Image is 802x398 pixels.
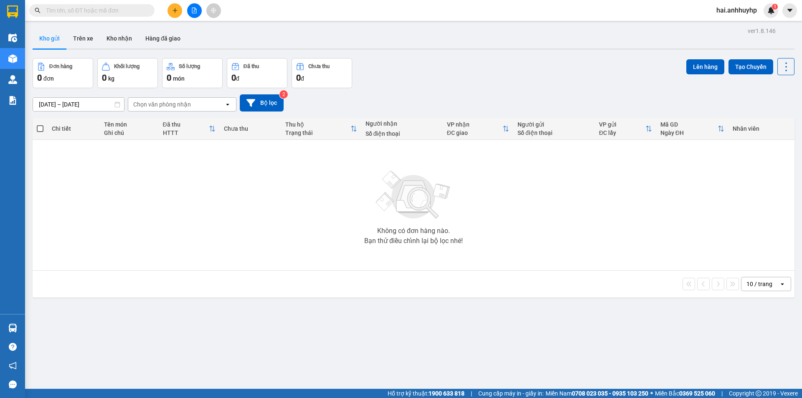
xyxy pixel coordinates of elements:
[167,73,171,83] span: 0
[231,73,236,83] span: 0
[172,8,178,13] span: plus
[224,125,277,132] div: Chưa thu
[285,121,350,128] div: Thu hộ
[133,100,191,109] div: Chọn văn phòng nhận
[782,3,797,18] button: caret-down
[33,28,66,48] button: Kho gửi
[37,73,42,83] span: 0
[660,121,718,128] div: Mã GD
[773,4,776,10] span: 1
[656,118,728,140] th: Toggle SortBy
[779,281,786,287] svg: open
[163,121,209,128] div: Đã thu
[281,118,361,140] th: Toggle SortBy
[447,129,503,136] div: ĐC giao
[211,8,216,13] span: aim
[748,26,776,35] div: ver 1.8.146
[162,58,223,88] button: Số lượng0món
[35,8,41,13] span: search
[756,390,761,396] span: copyright
[686,59,724,74] button: Lên hàng
[9,343,17,351] span: question-circle
[447,121,503,128] div: VP nhận
[244,63,259,69] div: Đã thu
[767,7,775,14] img: icon-new-feature
[308,63,330,69] div: Chưa thu
[364,238,463,244] div: Bạn thử điều chỉnh lại bộ lọc nhé!
[240,94,284,112] button: Bộ lọc
[159,118,220,140] th: Toggle SortBy
[655,389,715,398] span: Miền Bắc
[33,58,93,88] button: Đơn hàng0đơn
[279,90,288,99] sup: 2
[471,389,472,398] span: |
[429,390,464,397] strong: 1900 633 818
[104,121,155,128] div: Tên món
[33,98,124,111] input: Select a date range.
[285,129,350,136] div: Trạng thái
[8,33,17,42] img: warehouse-icon
[721,389,723,398] span: |
[599,129,645,136] div: ĐC lấy
[163,129,209,136] div: HTTT
[388,389,464,398] span: Hỗ trợ kỹ thuật:
[9,362,17,370] span: notification
[236,75,239,82] span: đ
[108,75,114,82] span: kg
[296,73,301,83] span: 0
[191,8,197,13] span: file-add
[97,58,158,88] button: Khối lượng0kg
[102,73,107,83] span: 0
[43,75,54,82] span: đơn
[7,5,18,18] img: logo-vxr
[224,101,231,108] svg: open
[292,58,352,88] button: Chưa thu0đ
[679,390,715,397] strong: 0369 525 060
[173,75,185,82] span: món
[9,380,17,388] span: message
[114,63,140,69] div: Khối lượng
[772,4,778,10] sup: 1
[8,75,17,84] img: warehouse-icon
[365,120,439,127] div: Người nhận
[187,3,202,18] button: file-add
[710,5,764,15] span: hai.anhhuyhp
[443,118,513,140] th: Toggle SortBy
[728,59,773,74] button: Tạo Chuyến
[372,166,455,224] img: svg+xml;base64,PHN2ZyBjbGFzcz0ibGlzdC1wbHVnX19zdmciIHhtbG5zPSJodHRwOi8vd3d3LnczLm9yZy8yMDAwL3N2Zy...
[660,129,718,136] div: Ngày ĐH
[377,228,450,234] div: Không có đơn hàng nào.
[46,6,145,15] input: Tìm tên, số ĐT hoặc mã đơn
[8,54,17,63] img: warehouse-icon
[66,28,100,48] button: Trên xe
[572,390,648,397] strong: 0708 023 035 - 0935 103 250
[595,118,656,140] th: Toggle SortBy
[8,324,17,332] img: warehouse-icon
[365,130,439,137] div: Số điện thoại
[786,7,794,14] span: caret-down
[49,63,72,69] div: Đơn hàng
[168,3,182,18] button: plus
[8,96,17,105] img: solution-icon
[104,129,155,136] div: Ghi chú
[52,125,95,132] div: Chi tiết
[518,121,591,128] div: Người gửi
[301,75,304,82] span: đ
[206,3,221,18] button: aim
[179,63,200,69] div: Số lượng
[227,58,287,88] button: Đã thu0đ
[650,392,653,395] span: ⚪️
[546,389,648,398] span: Miền Nam
[139,28,187,48] button: Hàng đã giao
[478,389,543,398] span: Cung cấp máy in - giấy in:
[599,121,645,128] div: VP gửi
[518,129,591,136] div: Số điện thoại
[746,280,772,288] div: 10 / trang
[100,28,139,48] button: Kho nhận
[733,125,790,132] div: Nhân viên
